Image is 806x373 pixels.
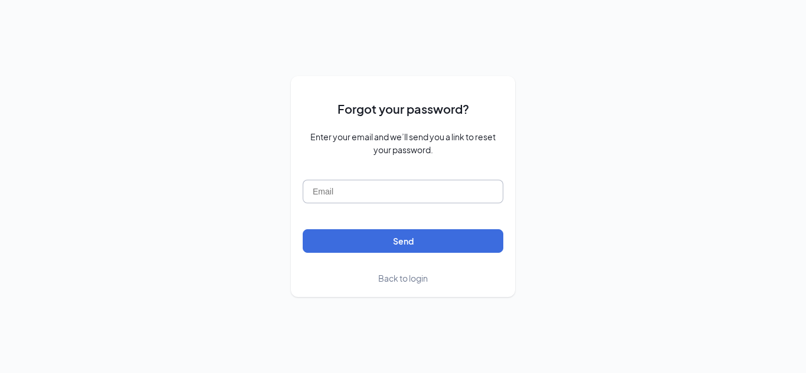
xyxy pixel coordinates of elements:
input: Email [303,180,503,203]
span: Forgot your password? [338,100,469,118]
a: Back to login [378,272,428,285]
span: Back to login [378,273,428,283]
span: Enter your email and we’ll send you a link to reset your password. [303,130,503,156]
button: Send [303,229,503,253]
